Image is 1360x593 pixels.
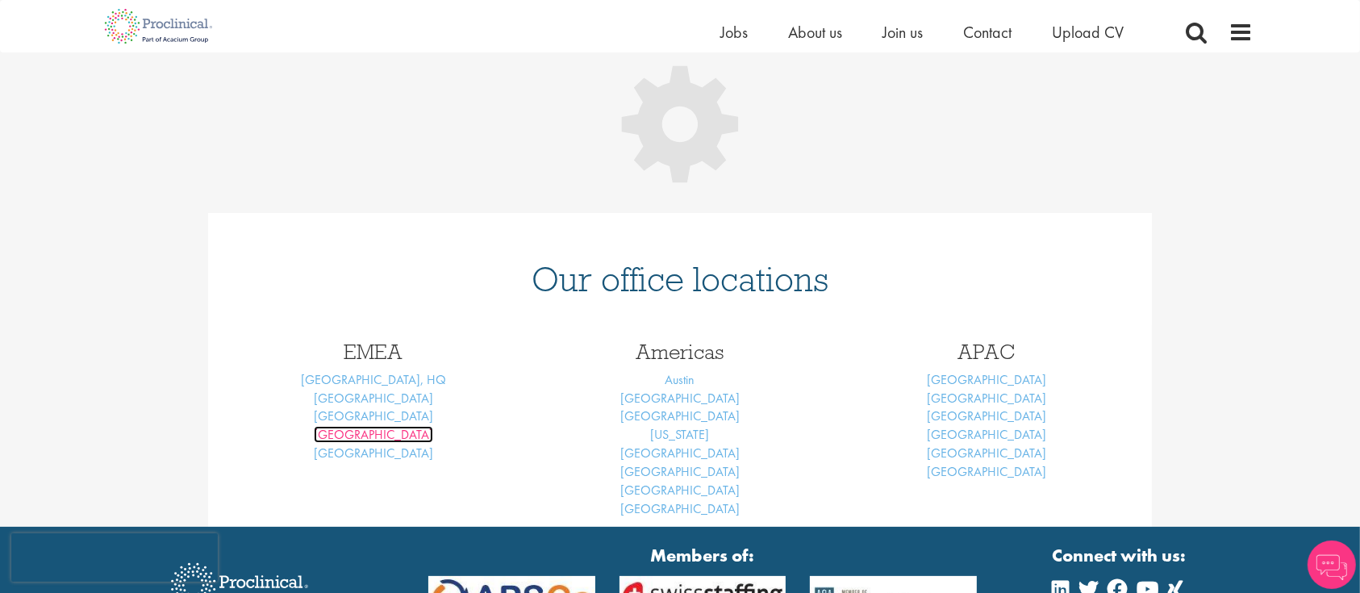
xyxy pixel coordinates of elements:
h3: EMEA [232,341,515,362]
a: [GEOGRAPHIC_DATA] [620,445,740,461]
a: [GEOGRAPHIC_DATA] [314,390,433,407]
a: [GEOGRAPHIC_DATA] [620,463,740,480]
h3: APAC [845,341,1128,362]
a: [GEOGRAPHIC_DATA] [927,445,1046,461]
a: [GEOGRAPHIC_DATA] [927,407,1046,424]
a: [GEOGRAPHIC_DATA] [314,426,433,443]
a: [GEOGRAPHIC_DATA] [620,407,740,424]
iframe: reCAPTCHA [11,533,218,582]
h1: Our office locations [232,261,1128,297]
strong: Connect with us: [1053,543,1190,568]
a: Join us [882,22,923,43]
a: About us [788,22,842,43]
a: Austin [665,371,695,388]
h3: Americas [539,341,821,362]
a: [GEOGRAPHIC_DATA] [314,407,433,424]
a: [GEOGRAPHIC_DATA] [620,390,740,407]
a: [GEOGRAPHIC_DATA] [927,390,1046,407]
a: [GEOGRAPHIC_DATA] [927,426,1046,443]
a: [US_STATE] [651,426,710,443]
a: [GEOGRAPHIC_DATA], HQ [301,371,446,388]
img: Chatbot [1308,541,1356,589]
a: [GEOGRAPHIC_DATA] [927,371,1046,388]
a: Contact [963,22,1012,43]
a: [GEOGRAPHIC_DATA] [620,482,740,499]
a: [GEOGRAPHIC_DATA] [620,500,740,517]
a: Upload CV [1052,22,1124,43]
a: Jobs [720,22,748,43]
strong: Members of: [428,543,977,568]
a: [GEOGRAPHIC_DATA] [314,445,433,461]
a: [GEOGRAPHIC_DATA] [927,463,1046,480]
